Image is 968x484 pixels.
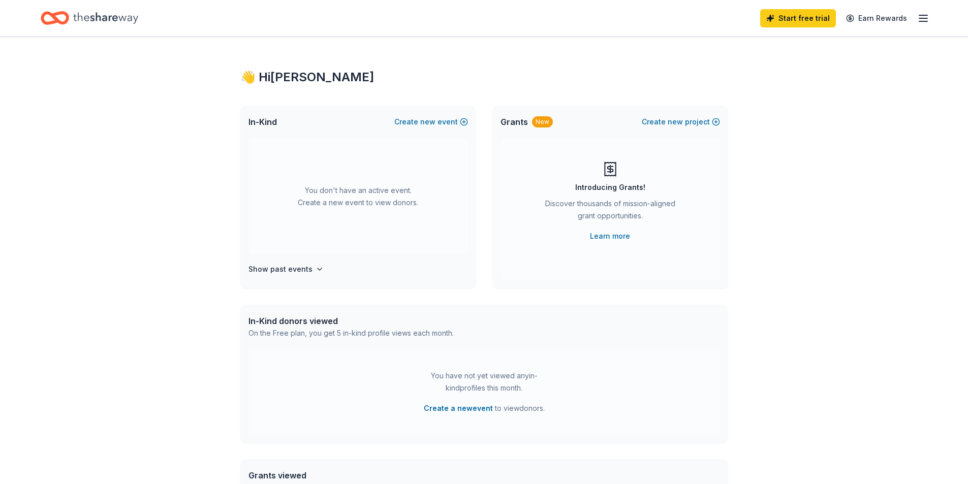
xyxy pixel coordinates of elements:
[424,402,493,414] button: Create a newevent
[424,402,545,414] span: to view donors .
[394,116,468,128] button: Createnewevent
[575,181,645,193] div: Introducing Grants!
[541,198,679,226] div: Discover thousands of mission-aligned grant opportunities.
[41,6,138,30] a: Home
[668,116,683,128] span: new
[248,138,468,255] div: You don't have an active event. Create a new event to view donors.
[532,116,553,127] div: New
[760,9,836,27] a: Start free trial
[248,263,324,275] button: Show past events
[248,469,448,481] div: Grants viewed
[248,327,454,339] div: On the Free plan, you get 5 in-kind profile views each month.
[248,116,277,128] span: In-Kind
[642,116,720,128] button: Createnewproject
[840,9,913,27] a: Earn Rewards
[248,263,313,275] h4: Show past events
[421,370,548,394] div: You have not yet viewed any in-kind profiles this month.
[590,230,630,242] a: Learn more
[501,116,528,128] span: Grants
[248,315,454,327] div: In-Kind donors viewed
[240,69,728,85] div: 👋 Hi [PERSON_NAME]
[420,116,435,128] span: new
